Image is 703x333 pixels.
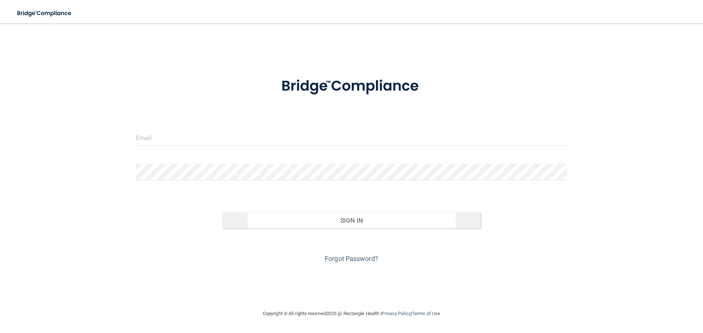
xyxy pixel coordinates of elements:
[576,281,694,310] iframe: Drift Widget Chat Controller
[136,129,567,146] input: Email
[218,302,485,325] div: Copyright © All rights reserved 2025 @ Rectangle Health | |
[412,311,440,316] a: Terms of Use
[266,67,437,105] img: bridge_compliance_login_screen.278c3ca4.svg
[222,212,481,228] button: Sign In
[382,311,410,316] a: Privacy Policy
[11,6,78,21] img: bridge_compliance_login_screen.278c3ca4.svg
[325,255,378,262] a: Forgot Password?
